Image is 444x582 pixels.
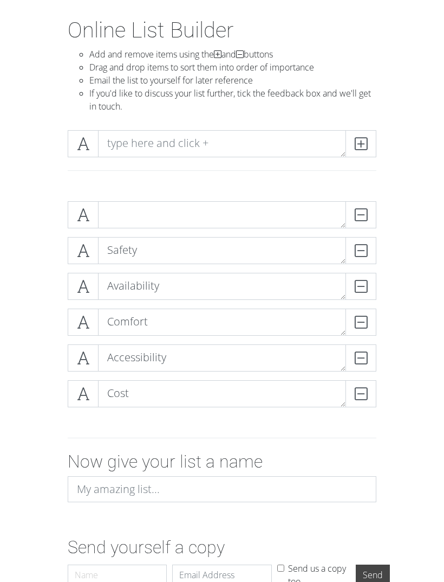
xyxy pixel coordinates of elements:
[89,48,376,61] li: Add and remove items using the and buttons
[89,61,376,74] li: Drag and drop items to sort them into order of importance
[68,452,376,472] h2: Now give your list a name
[68,477,376,503] input: My amazing list...
[89,74,376,87] li: Email the list to yourself for later reference
[68,18,376,44] h1: Online List Builder
[68,538,376,558] h2: Send yourself a copy
[89,87,376,113] li: If you'd like to discuss your list further, tick the feedback box and we'll get in touch.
